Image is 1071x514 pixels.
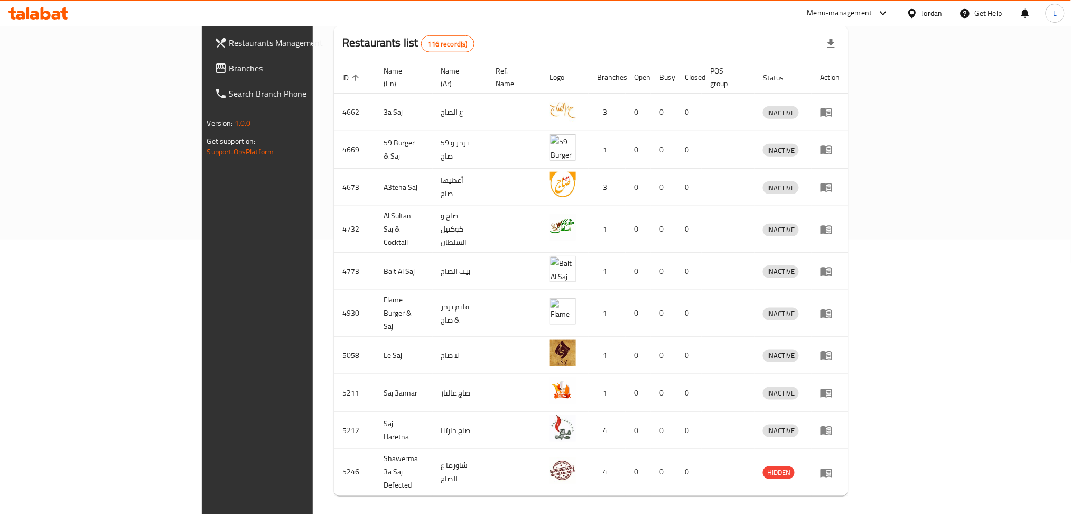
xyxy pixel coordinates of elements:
td: 0 [676,337,702,374]
td: 0 [626,206,651,253]
td: 59 Burger & Saj [375,131,433,169]
td: 0 [626,374,651,412]
th: Open [626,61,651,94]
td: Bait Al Saj [375,253,433,290]
td: 0 [676,374,702,412]
span: Search Branch Phone [229,87,372,100]
img: Flame Burger & Saj [550,298,576,325]
div: INACTIVE [763,265,799,278]
td: 3 [589,94,626,131]
td: A3teha Saj [375,169,433,206]
img: A3teha Saj [550,172,576,198]
td: 1 [589,374,626,412]
th: Action [812,61,848,94]
div: INACTIVE [763,106,799,119]
td: Al Sultan Saj & Cocktail [375,206,433,253]
td: 0 [676,449,702,496]
td: 0 [626,337,651,374]
td: 0 [651,206,676,253]
span: Get support on: [207,134,256,148]
span: ID [342,71,362,84]
td: 59 برجر و صاج [433,131,488,169]
a: Support.OpsPlatform [207,145,274,159]
span: POS group [710,65,742,90]
td: 3 [589,169,626,206]
span: Name (En) [384,65,420,90]
span: INACTIVE [763,182,799,194]
img: Shawerma 3a Saj Defected [550,457,576,484]
div: Menu [820,307,840,320]
td: Saj 3annar [375,374,433,412]
div: Menu-management [807,7,872,20]
td: شاورما ع الصاج [433,449,488,496]
span: Restaurants Management [229,36,372,49]
h2: Restaurants list [342,35,474,52]
span: HIDDEN [763,467,795,479]
span: 116 record(s) [422,39,474,49]
img: 3a Saj [550,97,576,123]
div: INACTIVE [763,181,799,194]
td: 0 [626,131,651,169]
span: INACTIVE [763,144,799,157]
img: 59 Burger & Saj [550,134,576,161]
th: Branches [589,61,626,94]
a: Restaurants Management [206,30,381,56]
div: Menu [820,349,840,362]
th: Closed [676,61,702,94]
td: Le Saj [375,337,433,374]
td: 0 [651,412,676,449]
td: 0 [626,290,651,337]
img: Saj 3annar [550,378,576,404]
img: Bait Al Saj [550,256,576,282]
td: 0 [676,94,702,131]
img: Saj Haretna [550,415,576,442]
td: 0 [626,169,651,206]
div: Export file [818,31,844,57]
td: 1 [589,337,626,374]
img: Le Saj [550,340,576,366]
td: 0 [626,94,651,131]
span: Branches [229,62,372,75]
span: Name (Ar) [441,65,475,90]
div: INACTIVE [763,387,799,400]
div: Menu [820,265,840,278]
td: 4 [589,412,626,449]
table: enhanced table [334,61,848,496]
a: Search Branch Phone [206,81,381,106]
td: صاج و كوكتيل السلطان [433,206,488,253]
td: 1 [589,290,626,337]
span: Ref. Name [496,65,528,90]
span: INACTIVE [763,224,799,236]
td: 0 [676,206,702,253]
span: INACTIVE [763,308,799,320]
td: 0 [676,290,702,337]
td: فليم برجر & صاج [433,290,488,337]
span: INACTIVE [763,350,799,362]
div: Menu [820,106,840,118]
td: 0 [651,337,676,374]
td: 0 [626,253,651,290]
img: Al Sultan Saj & Cocktail [550,214,576,241]
td: 0 [651,94,676,131]
div: Menu [820,181,840,194]
td: 0 [651,169,676,206]
td: 0 [651,253,676,290]
td: 4 [589,449,626,496]
td: Saj Haretna [375,412,433,449]
a: Branches [206,56,381,81]
td: بيت الصاج [433,253,488,290]
span: INACTIVE [763,425,799,437]
td: صاج حارتنا [433,412,488,449]
td: 0 [626,412,651,449]
td: 0 [676,131,702,169]
span: 1.0.0 [235,116,251,130]
div: Jordan [922,7,943,19]
div: HIDDEN [763,466,795,479]
span: L [1053,7,1057,19]
td: 0 [676,253,702,290]
td: 0 [651,290,676,337]
th: Logo [541,61,589,94]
